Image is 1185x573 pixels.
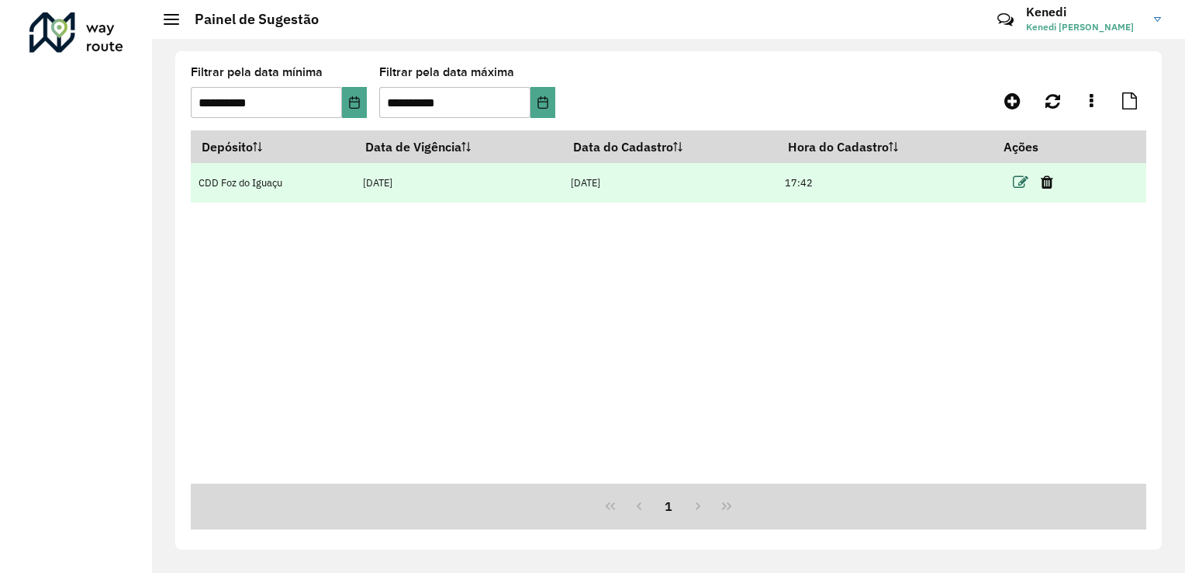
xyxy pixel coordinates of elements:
th: Ações [993,130,1086,163]
th: Data de Vigência [354,130,562,163]
th: Depósito [191,130,354,163]
h3: Kenedi [1026,5,1142,19]
label: Filtrar pela data mínima [191,63,323,82]
button: 1 [654,491,683,521]
a: Editar [1013,172,1028,193]
td: 17:42 [777,163,993,203]
h2: Painel de Sugestão [179,11,319,28]
button: Choose Date [530,87,555,118]
td: CDD Foz do Iguaçu [191,163,354,203]
button: Choose Date [342,87,367,118]
a: Contato Rápido [989,3,1022,36]
a: Excluir [1041,172,1053,193]
th: Hora do Cadastro [777,130,993,163]
label: Filtrar pela data máxima [379,63,514,82]
td: [DATE] [354,163,562,203]
span: Kenedi [PERSON_NAME] [1026,20,1142,34]
th: Data do Cadastro [562,130,777,163]
td: [DATE] [562,163,777,203]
